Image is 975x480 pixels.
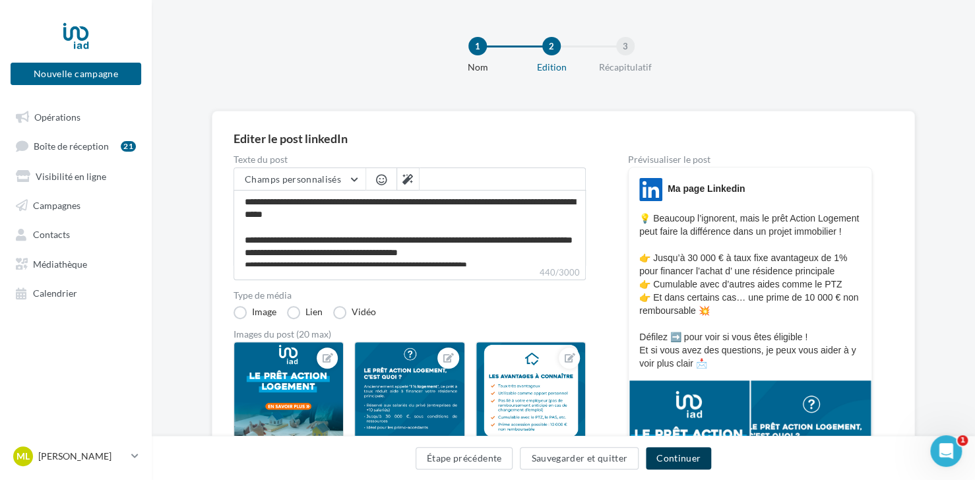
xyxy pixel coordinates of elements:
iframe: Intercom live chat [930,435,962,467]
a: Boîte de réception21 [8,133,144,158]
p: [PERSON_NAME] [38,450,126,463]
label: Texte du post [234,155,586,164]
span: 1 [957,435,968,446]
label: Vidéo [333,306,376,319]
span: Champs personnalisés [245,173,341,185]
a: Contacts [8,222,144,245]
span: Calendrier [33,287,77,299]
a: Calendrier [8,280,144,304]
div: 2 [542,37,561,55]
button: Nouvelle campagne [11,63,141,85]
label: Image [234,306,276,319]
button: Champs personnalisés [234,168,365,191]
a: Opérations [8,104,144,128]
span: ML [16,450,30,463]
p: 💡 Beaucoup l’ignorent, mais le prêt Action Logement peut faire la différence dans un projet immob... [639,212,861,370]
div: Ma page Linkedin [668,182,745,195]
div: 1 [468,37,487,55]
span: Opérations [34,111,80,122]
div: Editer le post linkedIn [234,133,893,144]
span: Médiathèque [33,258,87,269]
button: Continuer [646,447,711,469]
a: Visibilité en ligne [8,164,144,187]
a: ML [PERSON_NAME] [11,444,141,469]
label: Type de média [234,291,586,300]
a: Médiathèque [8,251,144,275]
span: Contacts [33,229,70,240]
div: Edition [509,61,594,74]
div: Nom [435,61,520,74]
a: Campagnes [8,193,144,216]
div: 3 [616,37,635,55]
div: Prévisualiser le post [628,155,872,164]
div: 21 [121,141,136,152]
button: Étape précédente [416,447,513,469]
label: 440/3000 [234,266,586,280]
div: Récapitulatif [583,61,668,74]
div: Images du post (20 max) [234,330,586,339]
span: Visibilité en ligne [36,170,106,181]
span: Boîte de réception [34,140,109,152]
button: Sauvegarder et quitter [520,447,639,469]
span: Campagnes [33,199,80,210]
label: Lien [287,306,323,319]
